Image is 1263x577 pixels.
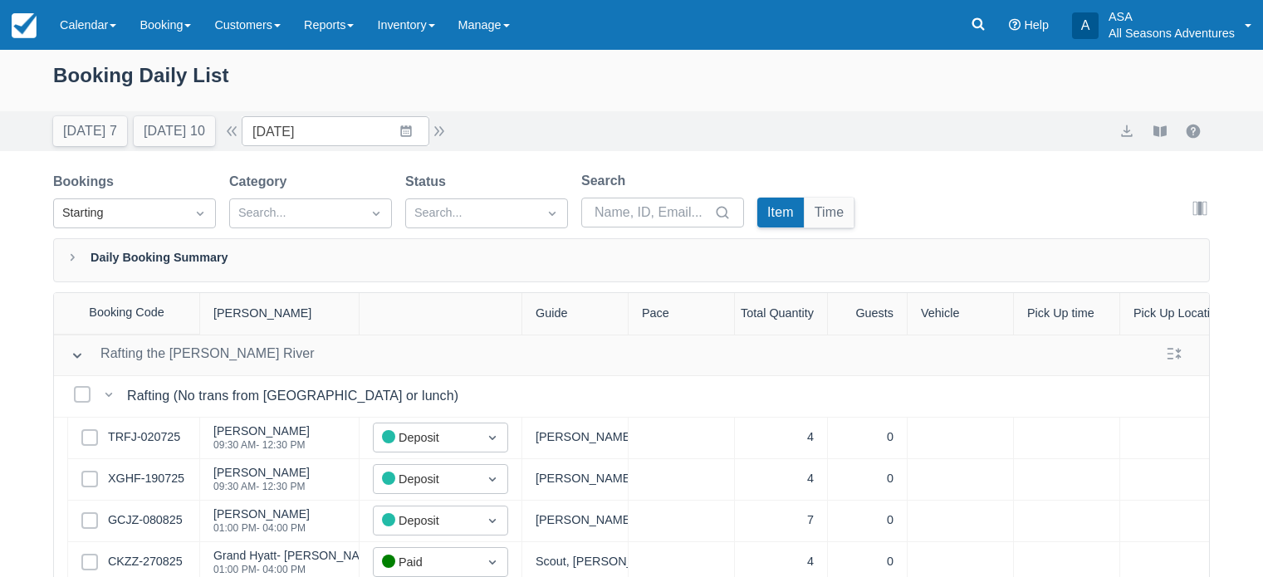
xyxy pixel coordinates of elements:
div: Rafting (No trans from [GEOGRAPHIC_DATA] or lunch) [127,386,465,406]
span: Dropdown icon [368,205,384,222]
div: Deposit [382,470,469,489]
div: [PERSON_NAME] [213,467,310,478]
div: 09:30 AM - 12:30 PM [213,440,310,450]
div: 09:30 AM - 12:30 PM [213,482,310,491]
label: Search [581,171,632,191]
span: Dropdown icon [484,429,501,446]
label: Bookings [53,172,120,192]
div: Pace [629,293,735,335]
label: Category [229,172,293,192]
span: Dropdown icon [192,205,208,222]
div: Starting [62,204,177,222]
button: Time [805,198,854,227]
div: Deposit [382,428,469,447]
div: Pick Up time [1014,293,1120,335]
div: A [1072,12,1099,39]
div: [PERSON_NAME] [522,459,629,501]
span: Dropdown icon [484,471,501,487]
p: ASA [1109,8,1235,25]
div: Guide [522,293,629,335]
div: 0 [828,501,908,542]
div: Grand Hyatt- [PERSON_NAME] [213,550,380,561]
a: XGHF-190725 [108,470,184,488]
div: Booking Daily List [53,60,1210,108]
a: TRFJ-020725 [108,428,180,447]
div: [PERSON_NAME], [PERSON_NAME] [522,501,629,542]
span: Dropdown icon [484,512,501,529]
div: 0 [828,459,908,501]
input: Name, ID, Email... [595,198,711,227]
div: 4 [735,418,828,459]
div: 0 [828,418,908,459]
button: [DATE] 7 [53,116,127,146]
div: [PERSON_NAME] [213,425,310,437]
button: Item [757,198,804,227]
div: Deposit [382,511,469,531]
div: Pick Up Location [1120,293,1226,335]
div: [PERSON_NAME] [213,508,310,520]
div: Daily Booking Summary [53,238,1210,282]
div: 7 [735,501,828,542]
div: 01:00 PM - 04:00 PM [213,523,310,533]
div: Paid [382,553,469,572]
img: checkfront-main-nav-mini-logo.png [12,13,37,38]
div: [PERSON_NAME] [522,418,629,459]
div: 4 [735,459,828,501]
a: CKZZ-270825 [108,553,183,571]
button: export [1117,121,1137,141]
i: Help [1009,19,1021,31]
div: Vehicle [908,293,1014,335]
div: 01:00 PM - 04:00 PM [213,565,380,575]
button: [DATE] 10 [134,116,215,146]
div: Total Quantity [735,293,828,335]
span: Dropdown icon [484,554,501,570]
span: Help [1024,18,1049,32]
a: GCJZ-080825 [108,511,183,530]
span: Dropdown icon [544,205,561,222]
input: Date [242,116,429,146]
div: Booking Code [54,293,200,334]
button: Rafting the [PERSON_NAME] River [64,340,321,370]
label: Status [405,172,453,192]
div: Guests [828,293,908,335]
p: All Seasons Adventures [1109,25,1235,42]
div: [PERSON_NAME] [200,293,360,335]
